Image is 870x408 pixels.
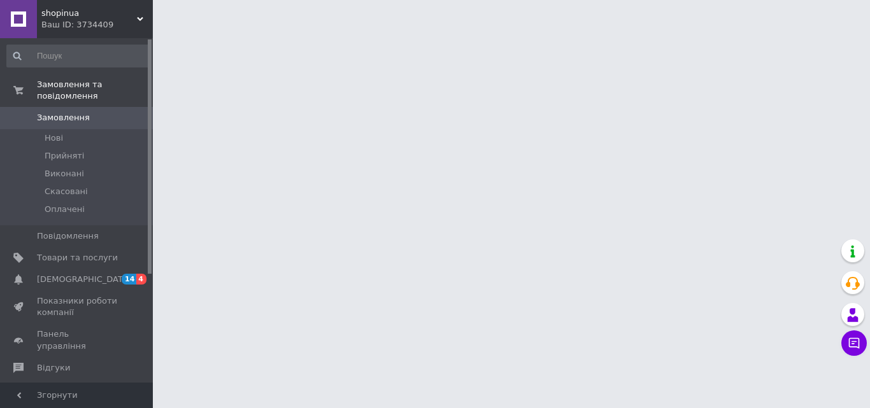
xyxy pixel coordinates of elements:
[45,186,88,197] span: Скасовані
[41,8,137,19] span: shopinua
[41,19,153,31] div: Ваш ID: 3734409
[37,295,118,318] span: Показники роботи компанії
[37,79,153,102] span: Замовлення та повідомлення
[45,168,84,179] span: Виконані
[37,328,118,351] span: Панель управління
[37,362,70,374] span: Відгуки
[37,230,99,242] span: Повідомлення
[45,132,63,144] span: Нові
[45,204,85,215] span: Оплачені
[6,45,150,67] input: Пошук
[37,252,118,264] span: Товари та послуги
[841,330,867,356] button: Чат з покупцем
[136,274,146,285] span: 4
[122,274,136,285] span: 14
[37,112,90,123] span: Замовлення
[37,274,131,285] span: [DEMOGRAPHIC_DATA]
[45,150,84,162] span: Прийняті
